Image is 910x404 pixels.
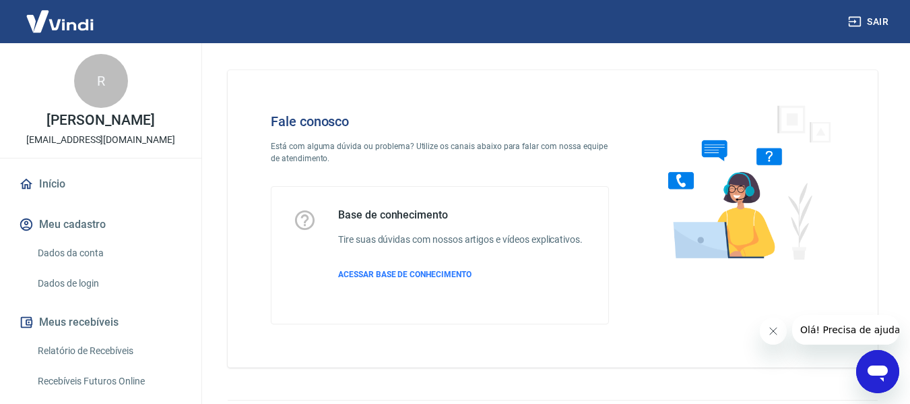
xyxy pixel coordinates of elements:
[16,308,185,337] button: Meus recebíveis
[46,113,154,127] p: [PERSON_NAME]
[338,233,583,247] h6: Tire suas dúvidas com nossos artigos e vídeos explicativos.
[32,368,185,395] a: Recebíveis Futuros Online
[16,169,185,199] a: Início
[16,210,185,239] button: Meu cadastro
[271,140,609,165] p: Está com alguma dúvida ou problema? Utilize os canais abaixo para falar com nossa equipe de atend...
[26,133,175,147] p: [EMAIL_ADDRESS][DOMAIN_NAME]
[641,92,846,272] img: Fale conosco
[856,350,899,393] iframe: Botão para abrir a janela de mensagens
[8,9,113,20] span: Olá! Precisa de ajuda?
[338,268,583,281] a: ACESSAR BASE DE CONHECIMENTO
[792,315,899,345] iframe: Mensagem da empresa
[760,318,787,345] iframe: Fechar mensagem
[338,270,472,279] span: ACESSAR BASE DE CONHECIMENTO
[74,54,128,108] div: R
[16,1,104,42] img: Vindi
[845,9,894,34] button: Sair
[271,113,609,129] h4: Fale conosco
[32,270,185,297] a: Dados de login
[338,208,583,222] h5: Base de conhecimento
[32,239,185,267] a: Dados da conta
[32,337,185,365] a: Relatório de Recebíveis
